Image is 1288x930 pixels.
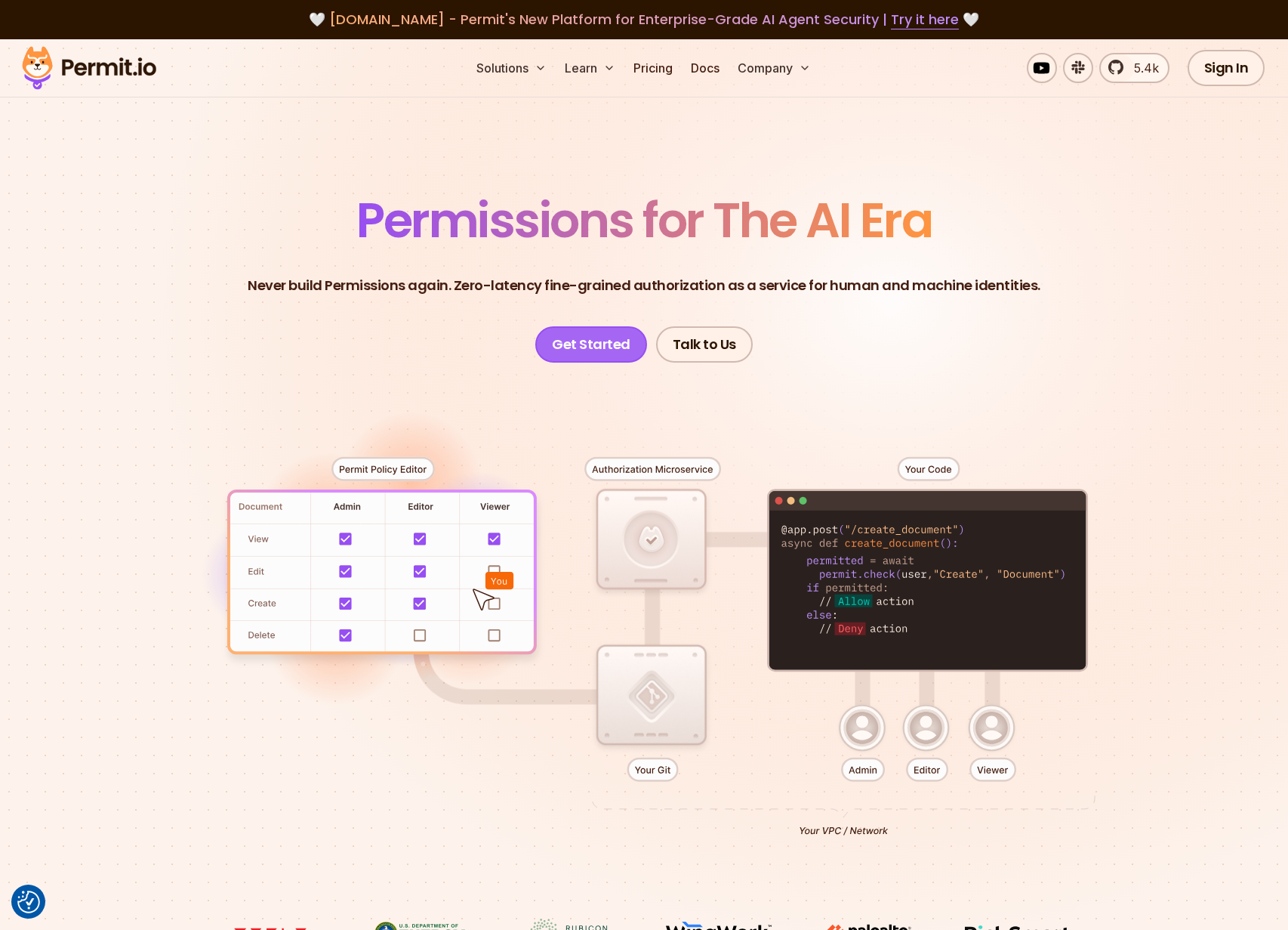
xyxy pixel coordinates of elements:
[329,10,959,29] span: [DOMAIN_NAME] - Permit's New Platform for Enterprise-Grade AI Agent Security |
[248,275,1040,296] p: Never build Permissions again. Zero-latency fine-grained authorization as a service for human and...
[470,53,553,83] button: Solutions
[685,53,726,83] a: Docs
[36,9,1252,30] div: 🤍 🤍
[17,891,40,913] button: Consent Preferences
[559,53,621,83] button: Learn
[1188,50,1265,86] a: Sign In
[535,326,647,363] a: Get Started
[627,53,679,83] a: Pricing
[15,42,163,94] img: Permit logo
[656,326,753,363] a: Talk to Us
[1125,59,1159,77] span: 5.4k
[891,10,959,29] a: Try it here
[17,891,40,913] img: Revisit consent button
[1099,53,1169,83] a: 5.4k
[732,53,817,83] button: Company
[356,187,932,254] span: Permissions for The AI Era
